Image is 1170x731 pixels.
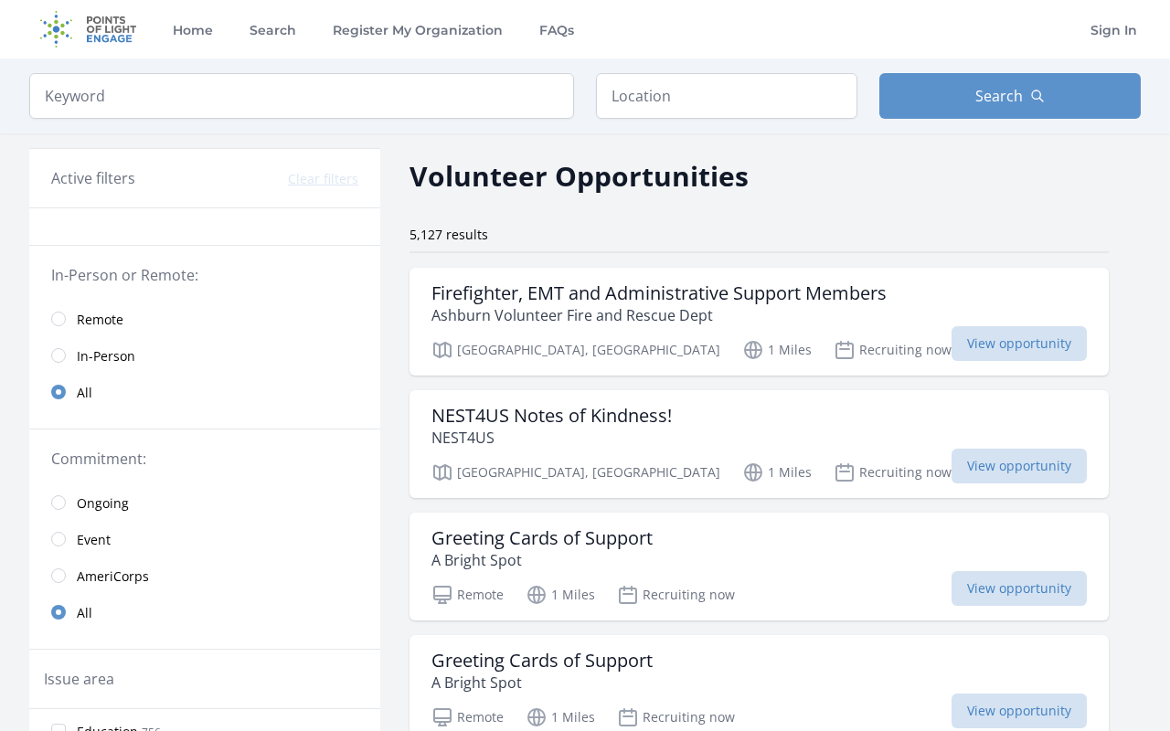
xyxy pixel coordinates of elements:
[742,339,812,361] p: 1 Miles
[431,461,720,483] p: [GEOGRAPHIC_DATA], [GEOGRAPHIC_DATA]
[431,650,653,672] h3: Greeting Cards of Support
[526,706,595,728] p: 1 Miles
[77,604,92,622] span: All
[51,448,358,470] legend: Commitment:
[29,374,380,410] a: All
[77,531,111,549] span: Event
[77,347,135,365] span: In-Person
[77,567,149,586] span: AmeriCorps
[409,513,1109,620] a: Greeting Cards of Support A Bright Spot Remote 1 Miles Recruiting now View opportunity
[431,405,672,427] h3: NEST4US Notes of Kindness!
[834,461,952,483] p: Recruiting now
[431,527,653,549] h3: Greeting Cards of Support
[29,301,380,337] a: Remote
[431,706,504,728] p: Remote
[51,264,358,286] legend: In-Person or Remote:
[409,390,1109,498] a: NEST4US Notes of Kindness! NEST4US [GEOGRAPHIC_DATA], [GEOGRAPHIC_DATA] 1 Miles Recruiting now Vi...
[29,521,380,557] a: Event
[77,384,92,402] span: All
[288,170,358,188] button: Clear filters
[409,226,488,243] span: 5,127 results
[29,557,380,594] a: AmeriCorps
[617,584,735,606] p: Recruiting now
[431,427,672,449] p: NEST4US
[975,85,1023,107] span: Search
[431,304,887,326] p: Ashburn Volunteer Fire and Rescue Dept
[526,584,595,606] p: 1 Miles
[742,461,812,483] p: 1 Miles
[409,268,1109,376] a: Firefighter, EMT and Administrative Support Members Ashburn Volunteer Fire and Rescue Dept [GEOGR...
[29,594,380,630] a: All
[431,584,504,606] p: Remote
[952,326,1087,361] span: View opportunity
[29,484,380,521] a: Ongoing
[617,706,735,728] p: Recruiting now
[952,571,1087,606] span: View opportunity
[77,311,123,329] span: Remote
[431,549,653,571] p: A Bright Spot
[29,73,574,119] input: Keyword
[952,694,1087,728] span: View opportunity
[51,167,135,189] h3: Active filters
[879,73,1141,119] button: Search
[77,494,129,513] span: Ongoing
[952,449,1087,483] span: View opportunity
[44,668,114,690] legend: Issue area
[409,155,749,196] h2: Volunteer Opportunities
[29,337,380,374] a: In-Person
[431,339,720,361] p: [GEOGRAPHIC_DATA], [GEOGRAPHIC_DATA]
[834,339,952,361] p: Recruiting now
[431,282,887,304] h3: Firefighter, EMT and Administrative Support Members
[431,672,653,694] p: A Bright Spot
[596,73,857,119] input: Location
